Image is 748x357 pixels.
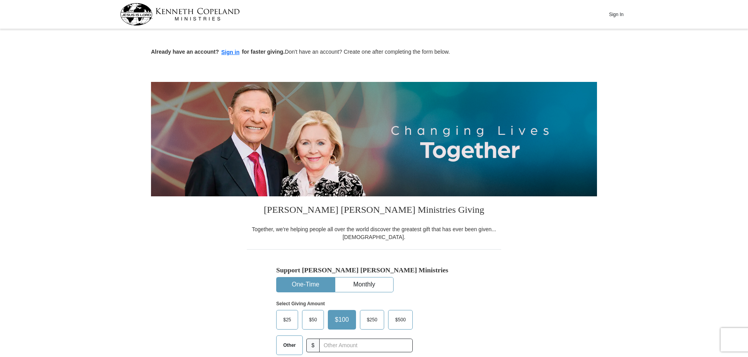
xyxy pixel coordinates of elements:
[219,48,242,57] button: Sign in
[247,225,501,241] div: Together, we're helping people all over the world discover the greatest gift that has ever been g...
[604,8,628,20] button: Sign In
[279,339,300,351] span: Other
[276,301,325,306] strong: Select Giving Amount
[331,314,353,326] span: $100
[335,277,393,292] button: Monthly
[391,314,410,326] span: $500
[279,314,295,326] span: $25
[306,339,320,352] span: $
[247,196,501,225] h3: [PERSON_NAME] [PERSON_NAME] Ministries Giving
[151,48,597,57] p: Don't have an account? Create one after completing the form below.
[120,3,240,25] img: kcm-header-logo.svg
[151,49,285,55] strong: Already have an account? for faster giving.
[276,266,472,274] h5: Support [PERSON_NAME] [PERSON_NAME] Ministries
[305,314,321,326] span: $50
[363,314,381,326] span: $250
[319,339,413,352] input: Other Amount
[277,277,334,292] button: One-Time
